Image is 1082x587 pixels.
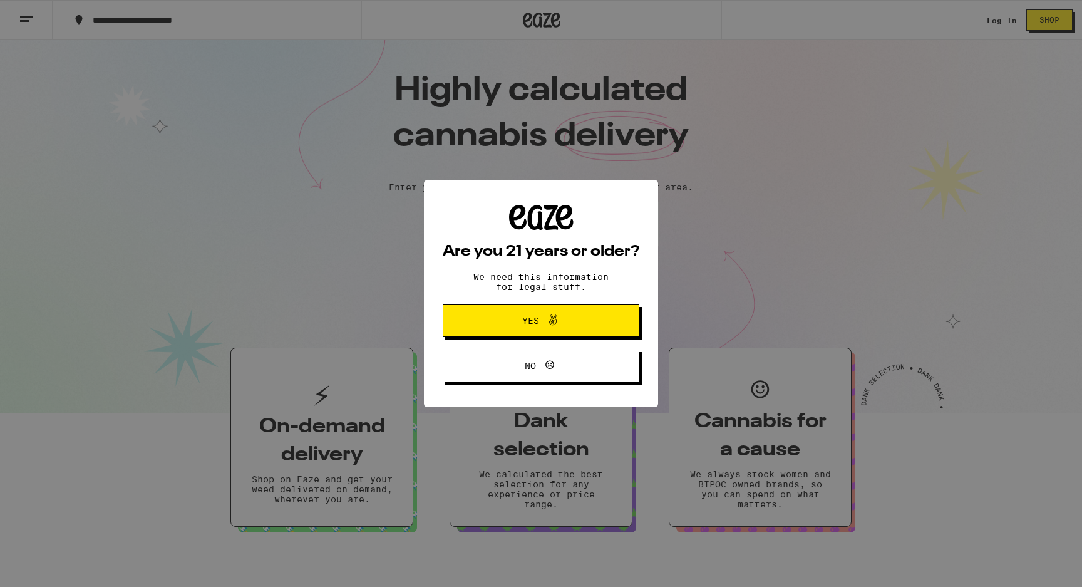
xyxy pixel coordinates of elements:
[525,361,536,370] span: No
[443,304,639,337] button: Yes
[443,244,639,259] h2: Are you 21 years or older?
[463,272,619,292] p: We need this information for legal stuff.
[8,9,90,19] span: Hi. Need any help?
[443,350,639,382] button: No
[522,316,539,325] span: Yes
